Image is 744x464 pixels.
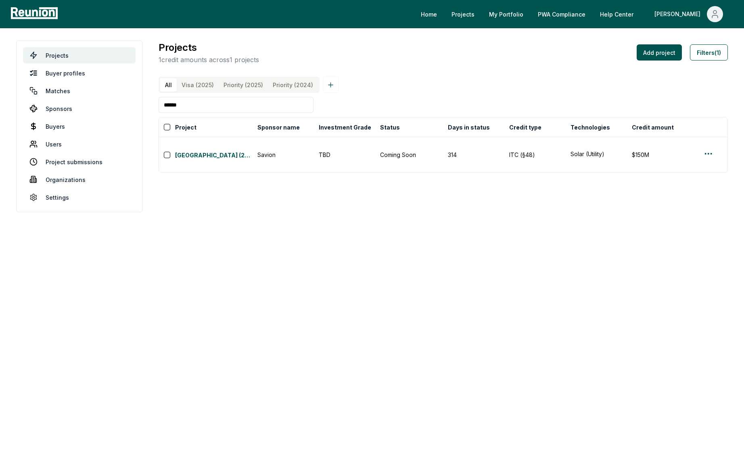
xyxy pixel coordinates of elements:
button: Days in status [446,119,491,135]
button: Priority (2025) [219,78,268,92]
a: My Portfolio [483,6,530,22]
a: Help Center [594,6,640,22]
div: 314 [448,150,499,159]
button: Visa (2025) [177,78,219,92]
a: Organizations [23,171,136,188]
div: Savion [257,150,309,159]
a: Settings [23,189,136,205]
button: Solar (Utility) [571,150,622,158]
button: Credit amount [630,119,675,135]
button: Project [173,119,198,135]
a: [GEOGRAPHIC_DATA] (2025) [175,151,253,161]
div: Coming Soon [380,150,438,159]
a: Sponsors [23,100,136,117]
a: Projects [23,47,136,63]
button: All [160,78,177,92]
div: TBD [319,150,370,159]
a: Home [414,6,443,22]
button: [GEOGRAPHIC_DATA] (2025) [175,149,253,161]
a: Matches [23,83,136,99]
button: Filters(1) [690,44,728,61]
button: Status [378,119,401,135]
a: Buyers [23,118,136,134]
p: 1 credit amounts across 1 projects [159,55,259,65]
a: Buyer profiles [23,65,136,81]
h3: Projects [159,40,259,55]
button: Investment Grade [317,119,373,135]
button: Credit type [508,119,543,135]
button: [PERSON_NAME] [648,6,729,22]
nav: Main [414,6,736,22]
button: Priority (2024) [268,78,318,92]
button: Technologies [569,119,612,135]
div: [PERSON_NAME] [654,6,704,22]
button: Add project [637,44,682,61]
div: $150M [632,150,696,159]
a: PWA Compliance [531,6,592,22]
a: Project submissions [23,154,136,170]
a: Users [23,136,136,152]
div: ITC (§48) [509,150,561,159]
button: Sponsor name [256,119,301,135]
a: Projects [445,6,481,22]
